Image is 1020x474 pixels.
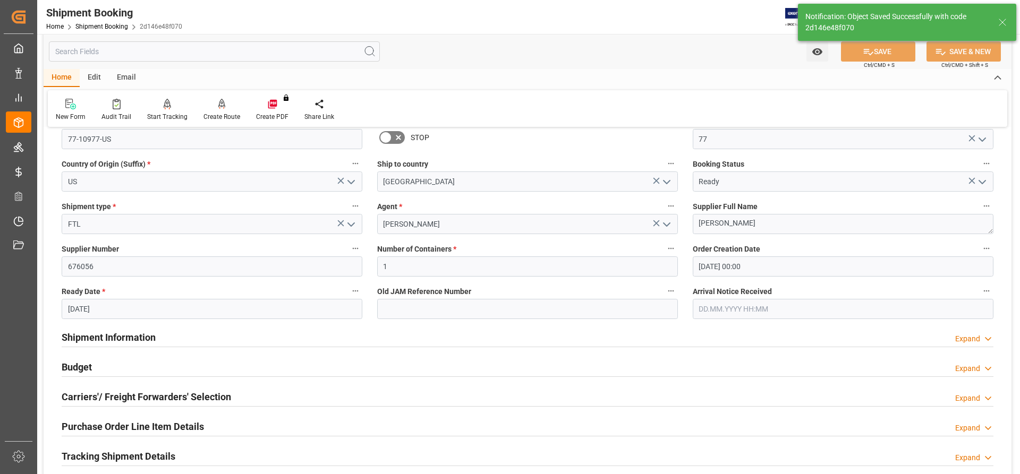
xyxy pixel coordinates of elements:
[46,5,182,21] div: Shipment Booking
[980,157,993,170] button: Booking Status
[377,159,428,170] span: Ship to country
[377,286,471,297] span: Old JAM Reference Number
[980,199,993,213] button: Supplier Full Name
[348,242,362,255] button: Supplier Number
[926,41,1001,62] button: SAVE & NEW
[62,390,231,404] h2: Carriers'/ Freight Forwarders' Selection
[56,112,86,122] div: New Form
[44,69,80,87] div: Home
[658,174,674,190] button: open menu
[841,41,915,62] button: SAVE
[342,216,358,232] button: open menu
[377,201,402,212] span: Agent
[864,61,895,69] span: Ctrl/CMD + S
[342,174,358,190] button: open menu
[693,256,993,277] input: DD.MM.YYYY HH:MM
[693,244,760,255] span: Order Creation Date
[693,201,758,212] span: Supplier Full Name
[348,157,362,170] button: Country of Origin (Suffix) *
[785,8,822,27] img: Exertis%20JAM%20-%20Email%20Logo.jpg_1722504956.jpg
[49,41,380,62] input: Search Fields
[62,330,156,344] h2: Shipment Information
[955,452,980,463] div: Expand
[62,299,362,319] input: DD.MM.YYYY
[693,299,993,319] input: DD.MM.YYYY HH:MM
[80,69,109,87] div: Edit
[411,132,429,143] span: STOP
[693,159,744,170] span: Booking Status
[664,242,678,255] button: Number of Containers *
[348,284,362,298] button: Ready Date *
[693,286,772,297] span: Arrival Notice Received
[955,363,980,374] div: Expand
[955,393,980,404] div: Expand
[109,69,144,87] div: Email
[203,112,240,122] div: Create Route
[62,159,150,170] span: Country of Origin (Suffix)
[348,199,362,213] button: Shipment type *
[304,112,334,122] div: Share Link
[941,61,988,69] span: Ctrl/CMD + Shift + S
[62,286,105,297] span: Ready Date
[806,41,828,62] button: open menu
[62,244,119,255] span: Supplier Number
[664,284,678,298] button: Old JAM Reference Number
[62,360,92,374] h2: Budget
[75,23,128,30] a: Shipment Booking
[147,112,188,122] div: Start Tracking
[62,449,175,463] h2: Tracking Shipment Details
[664,199,678,213] button: Agent *
[955,333,980,344] div: Expand
[805,11,988,33] div: Notification: Object Saved Successfully with code 2d146e48f070
[980,242,993,255] button: Order Creation Date
[693,214,993,234] textarea: [PERSON_NAME]
[62,171,362,192] input: Type to search/select
[973,131,989,148] button: open menu
[101,112,131,122] div: Audit Trail
[62,419,204,434] h2: Purchase Order Line Item Details
[973,174,989,190] button: open menu
[62,201,116,212] span: Shipment type
[377,244,456,255] span: Number of Containers
[658,216,674,232] button: open menu
[664,157,678,170] button: Ship to country
[46,23,64,30] a: Home
[980,284,993,298] button: Arrival Notice Received
[955,423,980,434] div: Expand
